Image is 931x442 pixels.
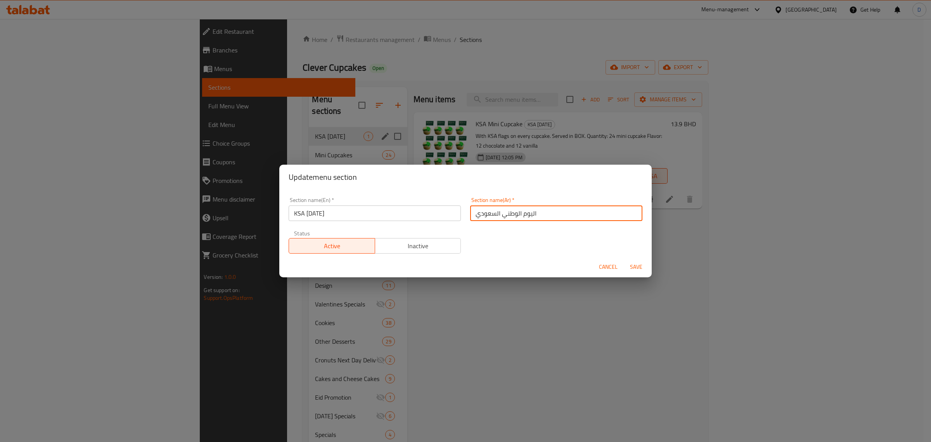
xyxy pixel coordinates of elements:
[289,205,461,221] input: Please enter section name(en)
[375,238,461,254] button: Inactive
[289,171,642,183] h2: Update menu section
[470,205,642,221] input: Please enter section name(ar)
[627,262,645,272] span: Save
[378,240,458,252] span: Inactive
[289,238,375,254] button: Active
[596,260,621,274] button: Cancel
[624,260,649,274] button: Save
[599,262,618,272] span: Cancel
[292,240,372,252] span: Active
